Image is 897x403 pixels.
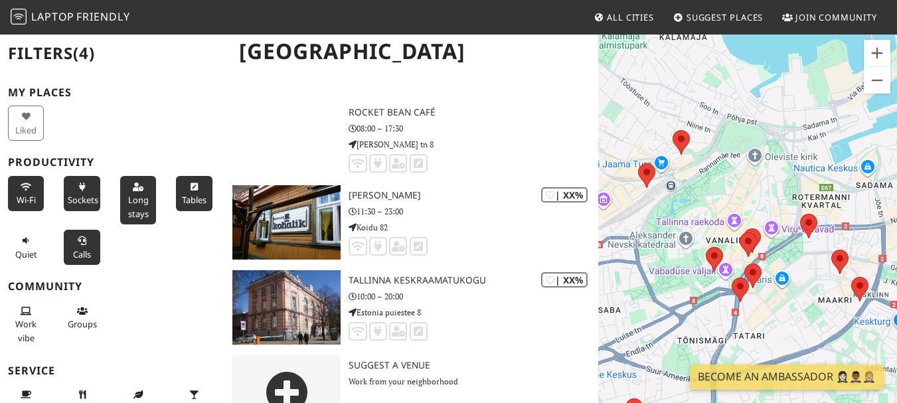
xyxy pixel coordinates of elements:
button: Tables [176,176,212,211]
a: LaptopFriendly LaptopFriendly [11,6,130,29]
h3: Service [8,364,216,377]
p: Estonia puiestee 8 [349,306,598,319]
span: Suggest Places [687,11,764,23]
button: Long stays [120,176,156,224]
img: Kohvik Kohalik [232,185,341,260]
p: [PERSON_NAME] tn 8 [349,138,598,151]
span: People working [15,318,37,343]
p: Koidu 82 [349,221,598,234]
a: Join Community [777,5,882,29]
div: | XX% [541,187,588,202]
a: Suggest Places [668,5,769,29]
button: Work vibe [8,300,44,349]
button: Zoom in [864,40,890,66]
h1: [GEOGRAPHIC_DATA] [228,33,596,70]
span: Power sockets [68,194,98,206]
button: Groups [64,300,100,335]
h3: Productivity [8,156,216,169]
img: LaptopFriendly [11,9,27,25]
h3: [PERSON_NAME] [349,190,598,201]
a: Tallinna Keskraamatukogu | XX% Tallinna Keskraamatukogu 10:00 – 20:00 Estonia puiestee 8 [224,270,598,345]
span: Join Community [795,11,877,23]
span: Work-friendly tables [182,194,206,206]
button: Wi-Fi [8,176,44,211]
h3: Suggest a Venue [349,360,598,371]
span: Friendly [76,9,129,24]
button: Zoom out [864,67,890,94]
div: | XX% [541,272,588,287]
h3: Community [8,280,216,293]
span: All Cities [607,11,654,23]
a: All Cities [588,5,659,29]
span: Laptop [31,9,74,24]
h3: Rocket Bean Café [349,107,598,118]
span: Video/audio calls [73,248,91,260]
img: Tallinna Keskraamatukogu [232,270,341,345]
a: Kohvik Kohalik | XX% [PERSON_NAME] 11:30 – 23:00 Koidu 82 [224,185,598,260]
span: Group tables [68,318,97,330]
p: 10:00 – 20:00 [349,290,598,303]
button: Quiet [8,230,44,265]
h2: Filters [8,33,216,74]
button: Calls [64,230,100,265]
button: Sockets [64,176,100,211]
p: 11:30 – 23:00 [349,205,598,218]
h3: Tallinna Keskraamatukogu [349,275,598,286]
span: Stable Wi-Fi [17,194,36,206]
p: 08:00 – 17:30 [349,122,598,135]
span: Long stays [128,194,149,219]
h3: My Places [8,86,216,99]
span: Quiet [15,248,37,260]
span: (4) [73,42,95,64]
p: Work from your neighborhood [349,375,598,388]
